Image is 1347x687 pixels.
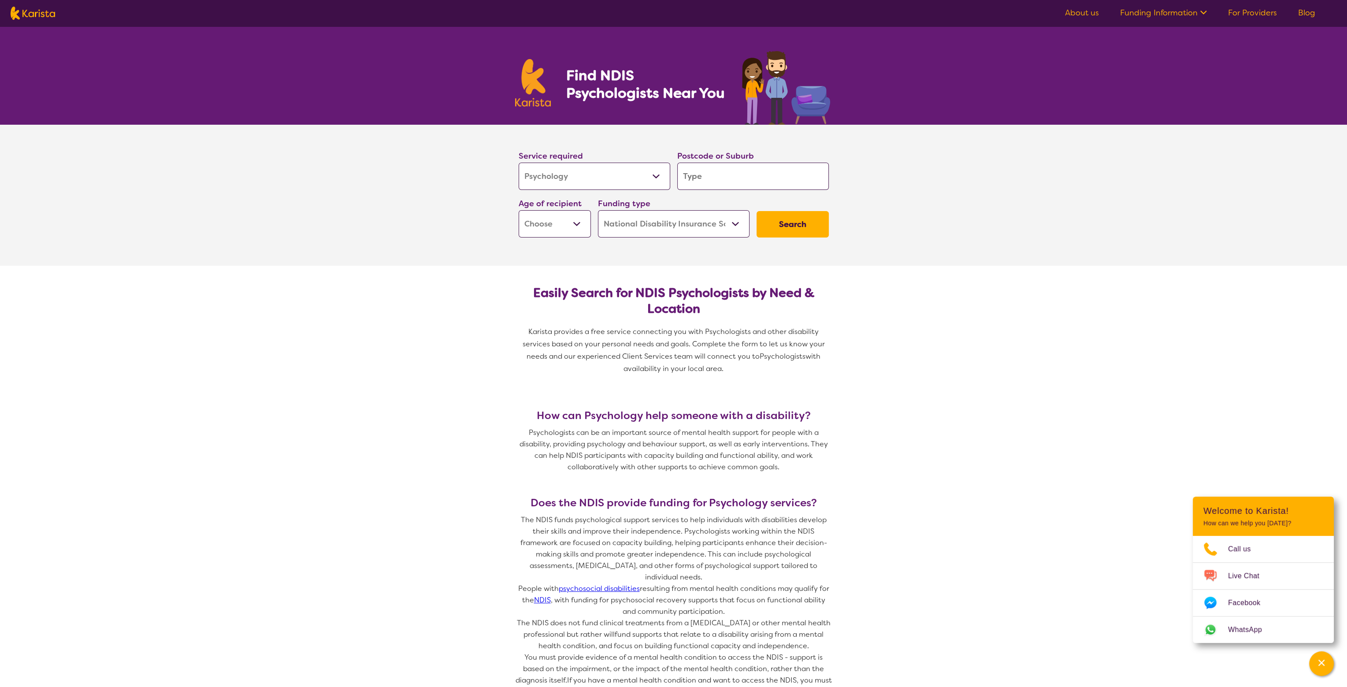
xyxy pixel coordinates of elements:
[519,151,583,161] label: Service required
[739,48,832,125] img: psychology
[1065,7,1099,18] a: About us
[515,59,551,107] img: Karista logo
[515,514,832,583] p: The NDIS funds psychological support services to help individuals with disabilities develop their...
[526,285,822,317] h2: Easily Search for NDIS Psychologists by Need & Location
[516,653,826,685] span: You must provide evidence of a mental health condition to access the NDIS - support is based on t...
[566,67,729,102] h1: Find NDIS Psychologists Near You
[515,427,832,473] p: Psychologists can be an important source of mental health support for people with a disability, p...
[1298,7,1315,18] a: Blog
[1228,623,1273,636] span: WhatsApp
[1228,542,1262,556] span: Call us
[1309,651,1334,676] button: Channel Menu
[515,583,832,617] p: People with resulting from mental health conditions may qualify for the , with funding for psycho...
[538,630,826,650] span: fund supports that relate to a disability arising from a mental health condition, and focus on bu...
[1228,7,1277,18] a: For Providers
[515,617,832,652] p: The NDIS does not fund clinical treatments from a [MEDICAL_DATA] or other mental health professio...
[1228,569,1270,583] span: Live Chat
[559,584,640,593] a: psychosocial disabilities
[677,163,829,190] input: Type
[515,497,832,509] h3: Does the NDIS provide funding for Psychology services?
[523,327,827,361] span: Karista provides a free service connecting you with Psychologists and other disability services b...
[757,211,829,238] button: Search
[677,151,754,161] label: Postcode or Suburb
[1193,616,1334,643] a: Web link opens in a new tab.
[1203,505,1323,516] h2: Welcome to Karista!
[760,352,805,361] span: Psychologists
[1193,536,1334,643] ul: Choose channel
[1203,520,1323,527] p: How can we help you [DATE]?
[1228,596,1271,609] span: Facebook
[1120,7,1207,18] a: Funding Information
[515,409,832,422] h3: How can Psychology help someone with a disability?
[519,198,582,209] label: Age of recipient
[11,7,55,20] img: Karista logo
[1193,497,1334,643] div: Channel Menu
[598,198,650,209] label: Funding type
[534,595,551,605] a: NDIS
